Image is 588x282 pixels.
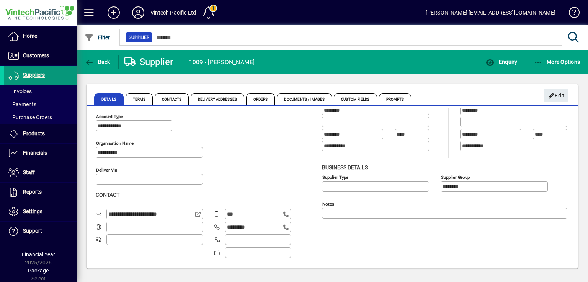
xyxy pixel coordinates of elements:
[4,144,77,163] a: Financials
[334,93,377,105] span: Custom Fields
[28,267,49,274] span: Package
[4,202,77,221] a: Settings
[96,141,134,146] mat-label: Organisation name
[4,46,77,65] a: Customers
[23,169,35,175] span: Staff
[8,88,32,94] span: Invoices
[322,201,334,206] mat-label: Notes
[23,130,45,136] span: Products
[96,167,117,173] mat-label: Deliver via
[83,55,112,69] button: Back
[246,93,275,105] span: Orders
[8,114,52,120] span: Purchase Orders
[485,59,517,65] span: Enquiry
[189,56,255,68] div: 1009 - [PERSON_NAME]
[4,85,77,98] a: Invoices
[23,72,45,78] span: Suppliers
[4,222,77,241] a: Support
[277,93,332,105] span: Documents / Images
[23,228,42,234] span: Support
[126,6,150,19] button: Profile
[124,56,173,68] div: Supplier
[23,208,42,214] span: Settings
[483,55,519,69] button: Enquiry
[322,174,348,180] mat-label: Supplier type
[126,93,153,105] span: Terms
[23,150,47,156] span: Financials
[548,89,565,102] span: Edit
[532,55,582,69] button: More Options
[96,114,123,119] mat-label: Account Type
[441,174,470,180] mat-label: Supplier group
[155,93,189,105] span: Contacts
[191,93,244,105] span: Delivery Addresses
[563,2,578,26] a: Knowledge Base
[534,59,580,65] span: More Options
[85,34,110,41] span: Filter
[379,93,412,105] span: Prompts
[4,27,77,46] a: Home
[23,33,37,39] span: Home
[4,183,77,202] a: Reports
[77,55,119,69] app-page-header-button: Back
[426,6,555,19] div: [PERSON_NAME] [EMAIL_ADDRESS][DOMAIN_NAME]
[150,6,196,19] div: Vintech Pacific Ltd
[4,111,77,124] a: Purchase Orders
[101,6,126,19] button: Add
[322,164,368,170] span: Business details
[544,89,568,102] button: Edit
[85,59,110,65] span: Back
[23,189,42,195] span: Reports
[4,98,77,111] a: Payments
[4,124,77,143] a: Products
[129,34,149,41] span: Supplier
[96,192,119,198] span: Contact
[8,101,36,107] span: Payments
[83,31,112,44] button: Filter
[4,163,77,182] a: Staff
[23,52,49,58] span: Customers
[22,251,55,258] span: Financial Year
[94,93,124,105] span: Details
